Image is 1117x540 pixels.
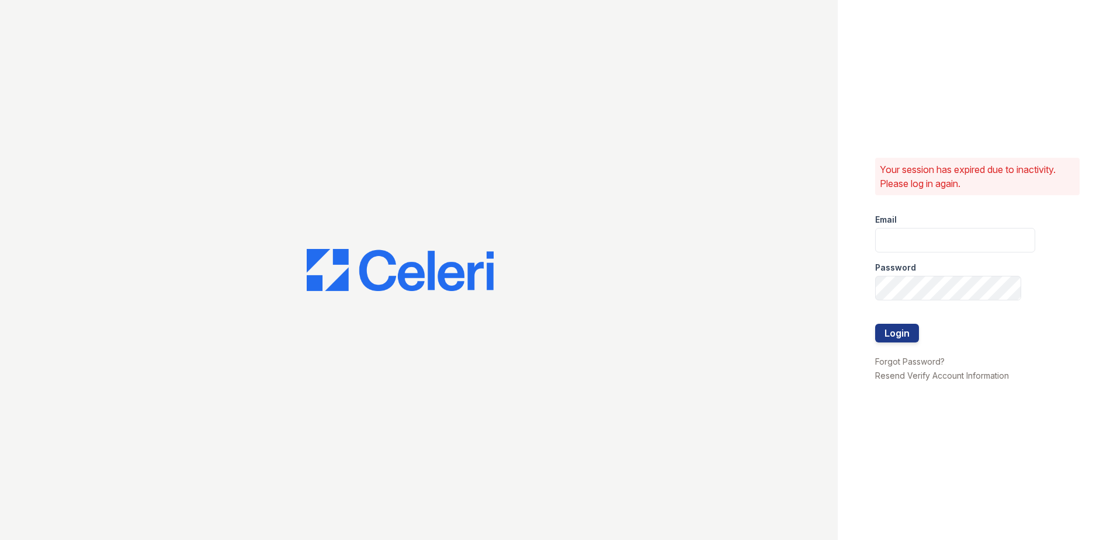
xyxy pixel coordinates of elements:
[875,262,916,274] label: Password
[875,324,919,342] button: Login
[875,371,1009,380] a: Resend Verify Account Information
[875,214,897,226] label: Email
[875,356,945,366] a: Forgot Password?
[307,249,494,291] img: CE_Logo_Blue-a8612792a0a2168367f1c8372b55b34899dd931a85d93a1a3d3e32e68fde9ad4.png
[880,162,1075,191] p: Your session has expired due to inactivity. Please log in again.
